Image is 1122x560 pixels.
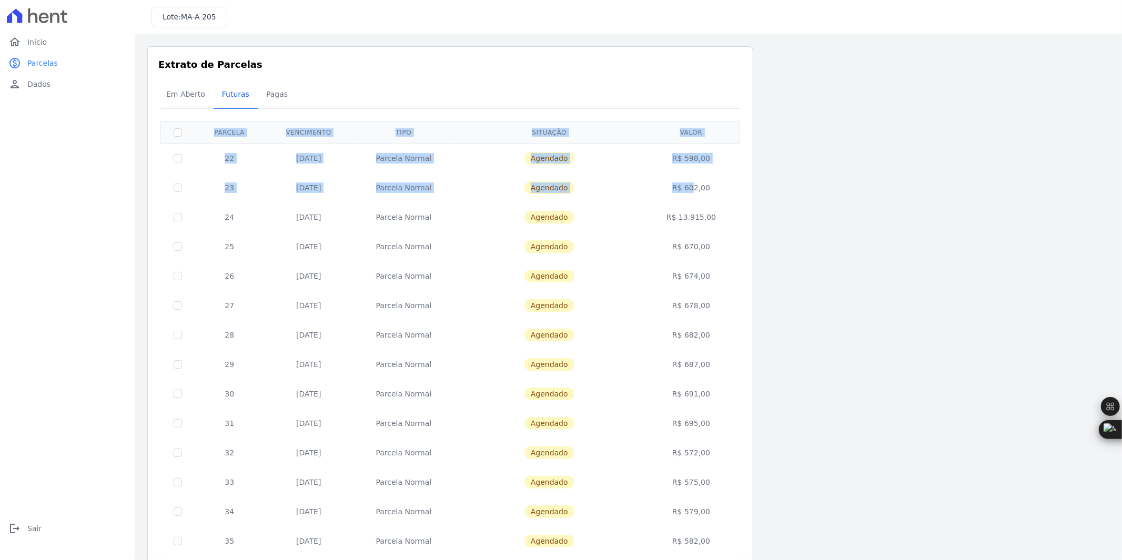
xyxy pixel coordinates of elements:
[27,58,58,68] span: Parcelas
[158,57,742,72] h3: Extrato de Parcelas
[195,232,265,261] td: 25
[260,84,294,105] span: Pagas
[265,320,353,350] td: [DATE]
[163,12,216,23] h3: Lote:
[181,13,216,21] span: MA-A 205
[265,261,353,291] td: [DATE]
[524,388,574,400] span: Agendado
[524,152,574,165] span: Agendado
[644,497,738,526] td: R$ 579,00
[353,409,454,438] td: Parcela Normal
[4,32,130,53] a: homeInício
[353,320,454,350] td: Parcela Normal
[195,438,265,467] td: 32
[160,84,211,105] span: Em Aberto
[524,535,574,547] span: Agendado
[644,121,738,143] th: Valor
[644,173,738,202] td: R$ 602,00
[353,232,454,261] td: Parcela Normal
[644,379,738,409] td: R$ 691,00
[265,202,353,232] td: [DATE]
[644,526,738,556] td: R$ 582,00
[524,181,574,194] span: Agendado
[524,476,574,488] span: Agendado
[353,467,454,497] td: Parcela Normal
[258,82,296,109] a: Pagas
[353,497,454,526] td: Parcela Normal
[265,291,353,320] td: [DATE]
[4,518,130,539] a: logoutSair
[644,350,738,379] td: R$ 687,00
[644,261,738,291] td: R$ 674,00
[524,446,574,459] span: Agendado
[353,202,454,232] td: Parcela Normal
[27,523,42,534] span: Sair
[195,526,265,556] td: 35
[644,232,738,261] td: R$ 670,00
[195,202,265,232] td: 24
[265,438,353,467] td: [DATE]
[158,82,214,109] a: Em Aberto
[644,291,738,320] td: R$ 678,00
[524,240,574,253] span: Agendado
[524,329,574,341] span: Agendado
[214,82,258,109] a: Futuras
[524,299,574,312] span: Agendado
[265,526,353,556] td: [DATE]
[524,417,574,430] span: Agendado
[265,467,353,497] td: [DATE]
[195,350,265,379] td: 29
[195,467,265,497] td: 33
[195,320,265,350] td: 28
[353,261,454,291] td: Parcela Normal
[8,522,21,535] i: logout
[353,173,454,202] td: Parcela Normal
[265,350,353,379] td: [DATE]
[265,232,353,261] td: [DATE]
[265,497,353,526] td: [DATE]
[644,409,738,438] td: R$ 695,00
[353,438,454,467] td: Parcela Normal
[27,37,47,47] span: Início
[644,320,738,350] td: R$ 682,00
[353,379,454,409] td: Parcela Normal
[644,143,738,173] td: R$ 598,00
[353,350,454,379] td: Parcela Normal
[524,505,574,518] span: Agendado
[8,57,21,69] i: paid
[4,53,130,74] a: paidParcelas
[195,121,265,143] th: Parcela
[195,173,265,202] td: 23
[524,358,574,371] span: Agendado
[27,79,50,89] span: Dados
[353,291,454,320] td: Parcela Normal
[265,143,353,173] td: [DATE]
[195,409,265,438] td: 31
[195,497,265,526] td: 34
[353,121,454,143] th: Tipo
[644,202,738,232] td: R$ 13.915,00
[195,261,265,291] td: 26
[8,36,21,48] i: home
[353,526,454,556] td: Parcela Normal
[524,211,574,223] span: Agendado
[265,409,353,438] td: [DATE]
[454,121,644,143] th: Situação
[216,84,256,105] span: Futuras
[265,121,353,143] th: Vencimento
[195,291,265,320] td: 27
[644,467,738,497] td: R$ 575,00
[524,270,574,282] span: Agendado
[195,143,265,173] td: 22
[195,379,265,409] td: 30
[4,74,130,95] a: personDados
[353,143,454,173] td: Parcela Normal
[265,379,353,409] td: [DATE]
[265,173,353,202] td: [DATE]
[8,78,21,90] i: person
[644,438,738,467] td: R$ 572,00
